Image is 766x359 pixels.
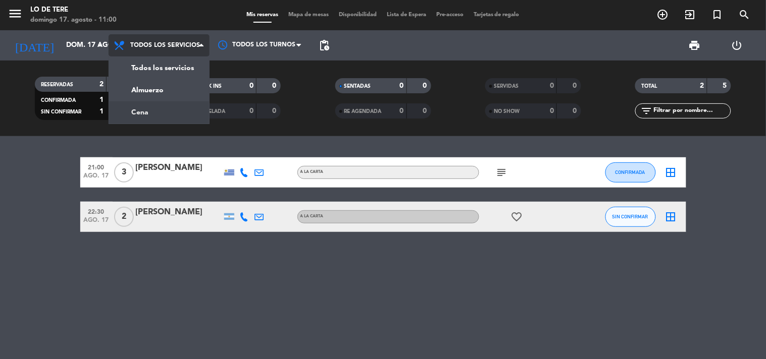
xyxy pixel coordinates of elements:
[469,12,525,18] span: Tarjetas de regalo
[30,15,117,25] div: domingo 17. agosto - 11:00
[241,12,283,18] span: Mis reservas
[496,166,508,178] i: subject
[41,98,76,103] span: CONFIRMADA
[550,82,554,89] strong: 0
[494,84,519,89] span: SERVIDAS
[700,82,704,89] strong: 2
[109,79,209,101] a: Almuerzo
[605,207,656,227] button: SIN CONFIRMAR
[665,166,677,178] i: border_all
[273,107,279,114] strong: 0
[109,57,209,79] a: Todos los servicios
[716,30,758,61] div: LOG OUT
[344,109,382,114] span: RE AGENDADA
[41,82,73,87] span: RESERVADAS
[665,211,677,223] i: border_all
[511,211,523,223] i: favorite_border
[99,108,104,115] strong: 1
[84,161,109,172] span: 21:00
[136,206,222,219] div: [PERSON_NAME]
[423,82,429,89] strong: 0
[114,207,134,227] span: 2
[318,39,330,51] span: pending_actions
[30,5,117,15] div: Lo de Tere
[283,12,334,18] span: Mapa de mesas
[84,172,109,184] span: ago. 17
[400,107,404,114] strong: 0
[573,107,579,114] strong: 0
[8,6,23,21] i: menu
[109,101,209,124] a: Cena
[249,82,253,89] strong: 0
[249,107,253,114] strong: 0
[273,82,279,89] strong: 0
[684,9,696,21] i: exit_to_app
[300,170,324,174] span: A la carta
[99,96,104,103] strong: 1
[130,42,200,49] span: Todos los servicios
[711,9,724,21] i: turned_in_not
[640,105,652,117] i: filter_list
[344,84,371,89] span: SENTADAS
[136,161,222,174] div: [PERSON_NAME]
[84,217,109,228] span: ago. 17
[382,12,431,18] span: Lista de Espera
[652,105,731,116] input: Filtrar por nombre...
[605,162,656,183] button: CONFIRMADA
[689,39,701,51] span: print
[573,82,579,89] strong: 0
[114,162,134,183] span: 3
[641,84,657,89] span: TOTAL
[84,205,109,217] span: 22:30
[300,214,324,218] span: A la carta
[739,9,751,21] i: search
[431,12,469,18] span: Pre-acceso
[657,9,669,21] i: add_circle_outline
[94,39,106,51] i: arrow_drop_down
[194,109,225,114] span: CANCELADA
[423,107,429,114] strong: 0
[8,6,23,25] button: menu
[99,81,104,88] strong: 2
[616,169,645,175] span: CONFIRMADA
[612,214,648,219] span: SIN CONFIRMAR
[723,82,729,89] strong: 5
[334,12,382,18] span: Disponibilidad
[400,82,404,89] strong: 0
[550,107,554,114] strong: 0
[494,109,520,114] span: NO SHOW
[41,109,81,114] span: SIN CONFIRMAR
[8,34,61,56] i: [DATE]
[731,39,743,51] i: power_settings_new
